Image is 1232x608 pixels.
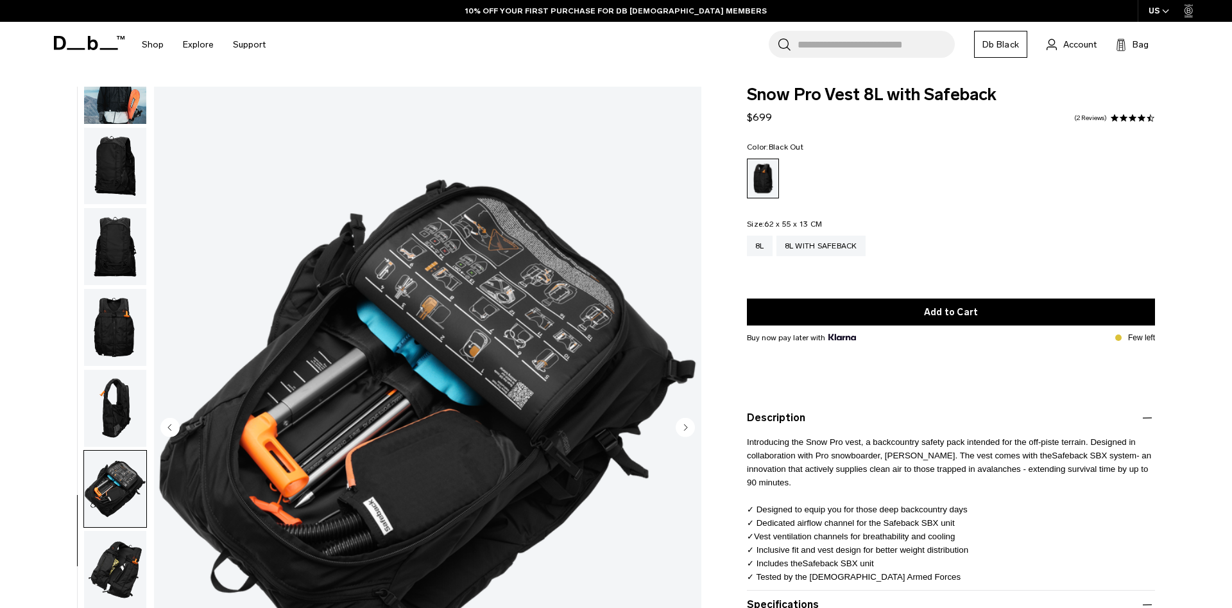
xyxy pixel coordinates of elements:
[747,532,968,582] span: Vest ventilation channels for breathability and cooling ✓ Inclusive fit and vest design for bette...
[747,505,968,528] span: ✓ Designed to equip you for those deep backcountry days ✓ Dedicated airflow channel for the Safeb...
[747,437,1151,487] span: Introducing the Snow Pro vest, a backcountry safety pack intended for the off-piste terrain. Desi...
[1063,38,1097,51] span: Account
[747,410,1155,426] button: Description
[233,22,266,67] a: Support
[747,332,856,343] span: Buy now pay later with
[465,5,767,17] a: 10% OFF YOUR FIRST PURCHASE FOR DB [DEMOGRAPHIC_DATA] MEMBERS
[84,370,146,447] img: Snow Pro Vest 8L with Safeback
[83,127,147,205] button: Snow Pro Vest 8L with Safeback
[747,299,1155,326] button: Add to Cart
[83,207,147,286] button: Snow Pro Vest 8L with Safeback
[1074,115,1107,121] a: 2 reviews
[83,369,147,447] button: Snow Pro Vest 8L with Safeback
[1052,451,1136,460] a: Safeback SBX system
[84,289,146,366] img: Snow Pro Vest 8L with Safeback
[747,111,772,123] span: $699
[183,22,214,67] a: Explore
[142,22,164,67] a: Shop
[747,532,754,541] span: ✓
[764,220,822,229] span: 62 x 55 x 13 CM
[676,417,695,439] button: Next slide
[747,143,803,151] legend: Color:
[974,31,1027,58] a: Db Black
[747,220,822,228] legend: Size:
[1047,37,1097,52] a: Account
[1128,332,1155,343] p: Few left
[747,159,779,198] a: Black Out
[776,236,866,256] a: 8L with Safeback
[1133,38,1149,51] span: Bag
[828,334,856,340] img: {"height" => 20, "alt" => "Klarna"}
[84,208,146,285] img: Snow Pro Vest 8L with Safeback
[1116,37,1149,52] button: Bag
[84,531,146,608] img: Snow Pro Vest 8L with Safeback
[83,288,147,367] button: Snow Pro Vest 8L with Safeback
[769,143,803,152] span: Black Out
[160,417,180,439] button: Previous slide
[747,87,1155,103] span: Snow Pro Vest 8L with Safeback
[747,236,773,256] a: 8L
[83,450,147,528] button: Snow Pro Vest 8L with Safeback
[84,451,146,528] img: Snow Pro Vest 8L with Safeback
[132,22,275,67] nav: Main Navigation
[803,559,874,568] a: Safeback SBX unit
[84,128,146,205] img: Snow Pro Vest 8L with Safeback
